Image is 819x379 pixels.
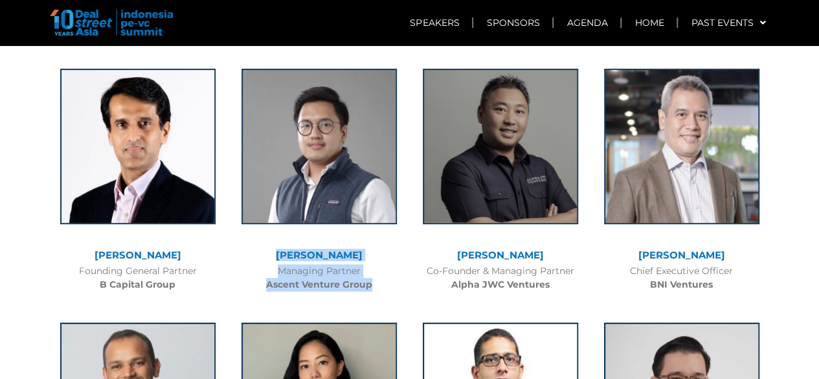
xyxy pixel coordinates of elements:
a: Past Events [678,8,778,38]
div: Co-Founder & Managing Partner [416,264,585,292]
div: Chief Executive Officer [598,264,766,292]
b: BNI Ventures [650,279,713,290]
img: kabir_narang.jpg [60,69,216,224]
div: Managing Partner [235,264,403,292]
img: eddi danusaputro [604,69,759,224]
a: [PERSON_NAME] [638,249,725,261]
a: [PERSON_NAME] [457,249,544,261]
a: Speakers [397,8,472,38]
b: B Capital Group [100,279,175,290]
div: Founding General Partner [54,264,222,292]
a: [PERSON_NAME] [95,249,181,261]
a: [PERSON_NAME] [276,249,363,261]
b: Ascent Venture Group [266,279,372,290]
b: Alpha JWC Ventures [451,279,550,290]
img: aldi adrian [241,69,397,224]
a: Agenda [554,8,620,38]
a: Sponsors [473,8,552,38]
img: Jefrey Joe [423,69,578,224]
a: Home [622,8,677,38]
